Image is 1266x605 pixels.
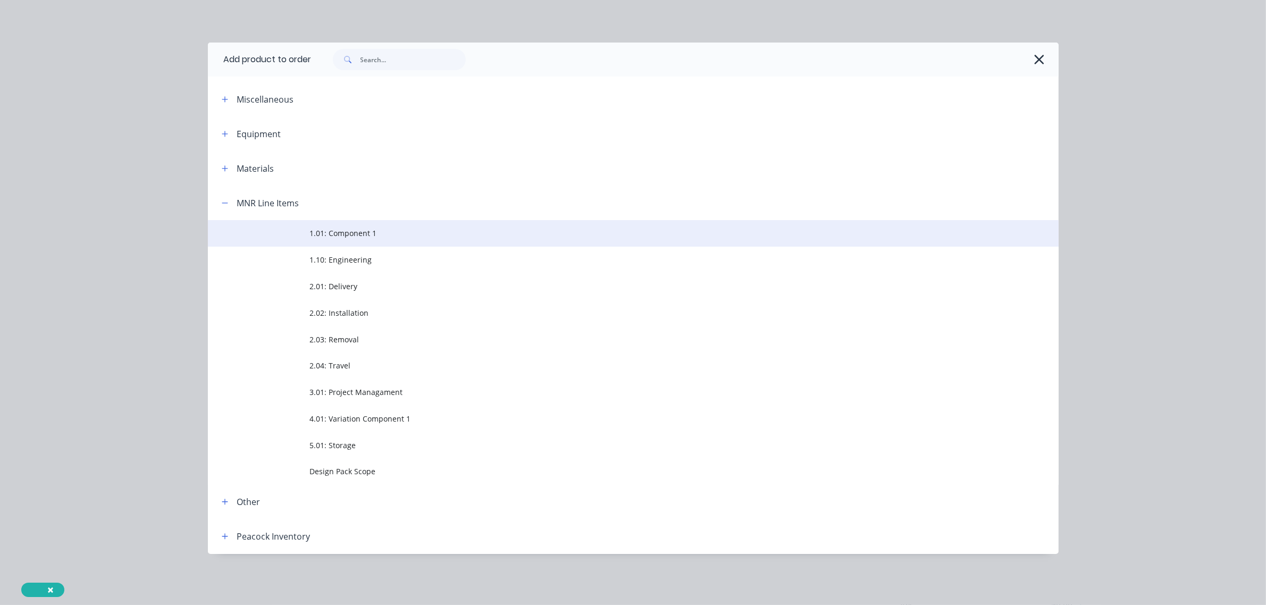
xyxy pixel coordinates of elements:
div: Miscellaneous [237,93,294,106]
span: 4.01: Variation Component 1 [310,413,909,424]
span: Design Pack Scope [310,466,909,477]
span: 2.01: Delivery [310,281,909,292]
div: Peacock Inventory [237,530,311,543]
div: MNR Line Items [237,197,299,209]
span: 2.04: Travel [310,360,909,371]
div: Equipment [237,128,281,140]
span: 3.01: Project Managament [310,386,909,398]
div: Add product to order [208,43,312,77]
div: Materials [237,162,274,175]
input: Search... [360,49,466,70]
span: 2.03: Removal [310,334,909,345]
span: 2.02: Installation [310,307,909,318]
span: 1.01: Component 1 [310,228,909,239]
span: 5.01: Storage [310,440,909,451]
button: Close [37,577,64,603]
div: Other [237,495,261,508]
span: × [47,582,54,597]
span: 1.10: Engineering [310,254,909,265]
